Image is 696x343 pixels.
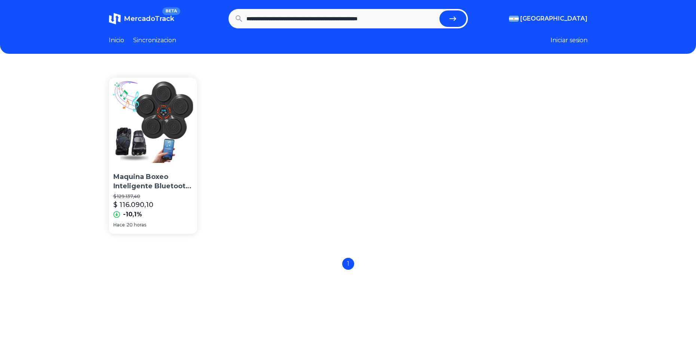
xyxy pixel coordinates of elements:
[109,13,174,25] a: MercadoTrackBETA
[123,210,142,219] p: -10,1%
[109,36,124,45] a: Inicio
[126,222,146,228] span: 20 horas
[113,172,193,191] p: Maquina Boxeo Inteligente Bluetooth Music Usb Guantes Tarjet
[109,13,121,25] img: MercadoTrack
[509,16,519,22] img: Argentina
[133,36,176,45] a: Sincronizacion
[520,14,588,23] span: [GEOGRAPHIC_DATA]
[509,14,588,23] button: [GEOGRAPHIC_DATA]
[113,194,193,200] p: $ 129.137,40
[551,36,588,45] button: Iniciar sesion
[113,200,153,210] p: $ 116.090,10
[109,78,197,166] img: Maquina Boxeo Inteligente Bluetooth Music Usb Guantes Tarjet
[162,7,180,15] span: BETA
[113,222,125,228] span: Hace
[109,78,197,234] a: Maquina Boxeo Inteligente Bluetooth Music Usb Guantes TarjetMaquina Boxeo Inteligente Bluetooth M...
[124,15,174,23] span: MercadoTrack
